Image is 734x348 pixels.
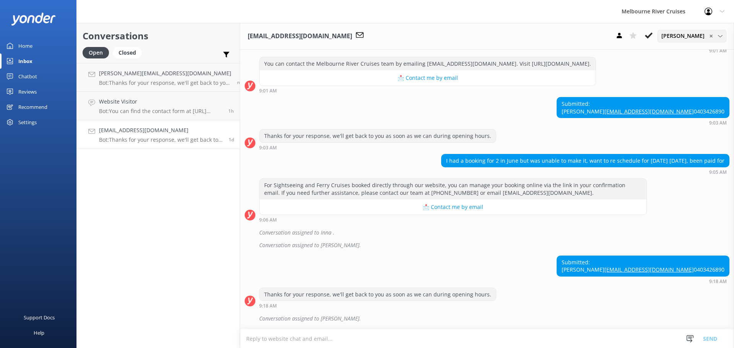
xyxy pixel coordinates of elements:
[259,217,647,222] div: 09:06am 13-Aug-2025 (UTC +10:00) Australia/Sydney
[83,48,113,57] a: Open
[604,108,694,115] a: [EMAIL_ADDRESS][DOMAIN_NAME]
[245,312,729,325] div: 2025-08-12T23:23:59.080
[557,120,729,125] div: 09:03am 13-Aug-2025 (UTC +10:00) Australia/Sydney
[229,136,234,143] span: 09:18am 13-Aug-2025 (UTC +10:00) Australia/Sydney
[557,278,729,284] div: 09:18am 13-Aug-2025 (UTC +10:00) Australia/Sydney
[259,239,729,252] div: Conversation assigned to [PERSON_NAME].
[259,226,729,239] div: Conversation assigned to Inna .
[83,47,109,58] div: Open
[604,266,694,273] a: [EMAIL_ADDRESS][DOMAIN_NAME]
[709,32,713,40] span: ✕
[18,38,32,53] div: Home
[260,57,596,70] div: You can contact the Melbourne River Cruises team by emailing [EMAIL_ADDRESS][DOMAIN_NAME]. Visit ...
[248,31,352,41] h3: [EMAIL_ADDRESS][DOMAIN_NAME]
[259,88,596,93] div: 09:01am 13-Aug-2025 (UTC +10:00) Australia/Sydney
[228,108,234,114] span: 11:06am 14-Aug-2025 (UTC +10:00) Australia/Sydney
[18,99,47,115] div: Recommend
[18,115,37,130] div: Settings
[557,97,729,118] div: Submitted: [PERSON_NAME] 0403426890
[237,79,247,86] span: 12:34pm 14-Aug-2025 (UTC +10:00) Australia/Sydney
[259,218,277,222] strong: 9:06 AM
[18,53,32,69] div: Inbox
[441,169,729,175] div: 09:05am 13-Aug-2025 (UTC +10:00) Australia/Sydney
[99,97,222,106] h4: Website Visitor
[259,146,277,150] strong: 9:03 AM
[709,170,727,175] strong: 9:05 AM
[18,84,37,99] div: Reviews
[11,13,55,25] img: yonder-white-logo.png
[77,92,240,120] a: Website VisitorBot:You can find the contact form at [URL][DOMAIN_NAME].1h
[24,310,55,325] div: Support Docs
[681,48,729,53] div: 09:01am 13-Aug-2025 (UTC +10:00) Australia/Sydney
[99,69,231,78] h4: [PERSON_NAME][EMAIL_ADDRESS][DOMAIN_NAME]
[709,49,727,53] strong: 9:01 AM
[260,288,496,301] div: Thanks for your response, we'll get back to you as soon as we can during opening hours.
[557,256,729,276] div: Submitted: [PERSON_NAME] 0403426890
[113,48,146,57] a: Closed
[658,30,726,42] div: Assign User
[260,129,496,142] div: Thanks for your response, we'll get back to you as soon as we can during opening hours.
[34,325,44,340] div: Help
[442,154,729,167] div: I had a booking for 2 in June but was unable to make it, want to re schedule for [DATE] [DATE], b...
[18,69,37,84] div: Chatbot
[259,304,277,308] strong: 9:18 AM
[99,136,223,143] p: Bot: Thanks for your response, we'll get back to you as soon as we can during opening hours.
[259,89,277,93] strong: 9:01 AM
[259,303,496,308] div: 09:18am 13-Aug-2025 (UTC +10:00) Australia/Sydney
[259,145,496,150] div: 09:03am 13-Aug-2025 (UTC +10:00) Australia/Sydney
[661,32,709,40] span: [PERSON_NAME]
[77,120,240,149] a: [EMAIL_ADDRESS][DOMAIN_NAME]Bot:Thanks for your response, we'll get back to you as soon as we can...
[245,226,729,239] div: 2025-08-12T23:11:07.217
[113,47,142,58] div: Closed
[83,29,234,43] h2: Conversations
[260,70,596,86] button: 📩 Contact me by email
[260,179,646,199] div: For Sightseeing and Ferry Cruises booked directly through our website, you can manage your bookin...
[99,79,231,86] p: Bot: Thanks for your response, we'll get back to you as soon as we can during opening hours.
[709,121,727,125] strong: 9:03 AM
[259,312,729,325] div: Conversation assigned to [PERSON_NAME].
[99,126,223,134] h4: [EMAIL_ADDRESS][DOMAIN_NAME]
[245,239,729,252] div: 2025-08-12T23:11:58.630
[99,108,222,115] p: Bot: You can find the contact form at [URL][DOMAIN_NAME].
[77,63,240,92] a: [PERSON_NAME][EMAIL_ADDRESS][DOMAIN_NAME]Bot:Thanks for your response, we'll get back to you as s...
[260,199,646,215] button: 📩 Contact me by email
[709,279,727,284] strong: 9:18 AM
